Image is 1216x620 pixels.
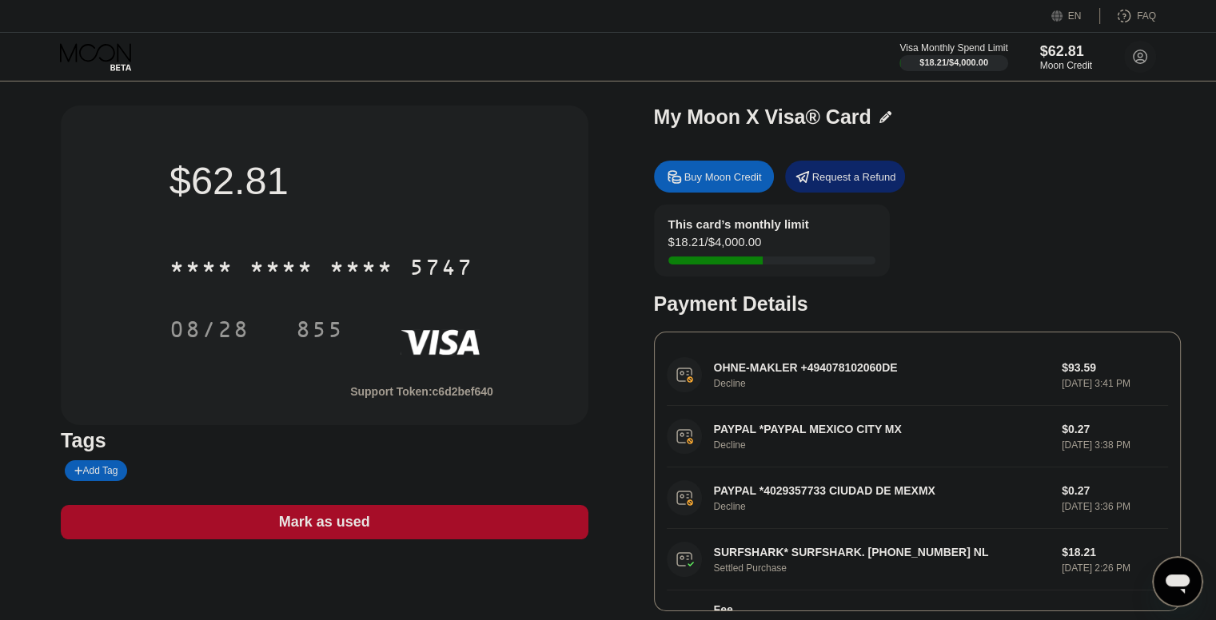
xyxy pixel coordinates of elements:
div: $62.81 [169,158,480,203]
div: $62.81Moon Credit [1040,43,1092,71]
div: 08/28 [157,309,261,349]
div: Mark as used [61,505,588,539]
div: $62.81 [1040,43,1092,60]
div: 08/28 [169,319,249,344]
div: $18.21 / $4,000.00 [668,235,762,256]
div: Add Tag [74,465,118,476]
div: Tags [61,429,588,452]
div: 855 [284,309,356,349]
div: Add Tag [65,460,127,481]
div: EN [1068,10,1082,22]
div: FAQ [1137,10,1156,22]
div: Request a Refund [785,161,905,193]
div: Visa Monthly Spend Limit [899,42,1007,54]
div: This card’s monthly limit [668,217,809,231]
div: Buy Moon Credit [684,170,762,184]
div: My Moon X Visa® Card [654,105,871,129]
div: Payment Details [654,292,1181,316]
div: 855 [296,319,344,344]
div: Support Token:c6d2bef640 [350,385,493,398]
iframe: Schaltfläche zum Öffnen des Messaging-Fensters; Konversation läuft [1152,556,1203,607]
div: Moon Credit [1040,60,1092,71]
div: $18.21 / $4,000.00 [919,58,988,67]
div: Support Token: c6d2bef640 [350,385,493,398]
div: Request a Refund [812,170,896,184]
div: Visa Monthly Spend Limit$18.21/$4,000.00 [899,42,1007,71]
div: FAQ [1100,8,1156,24]
div: Fee [714,603,826,616]
div: EN [1051,8,1100,24]
div: Buy Moon Credit [654,161,774,193]
div: Mark as used [279,513,370,531]
div: 5747 [409,256,473,282]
